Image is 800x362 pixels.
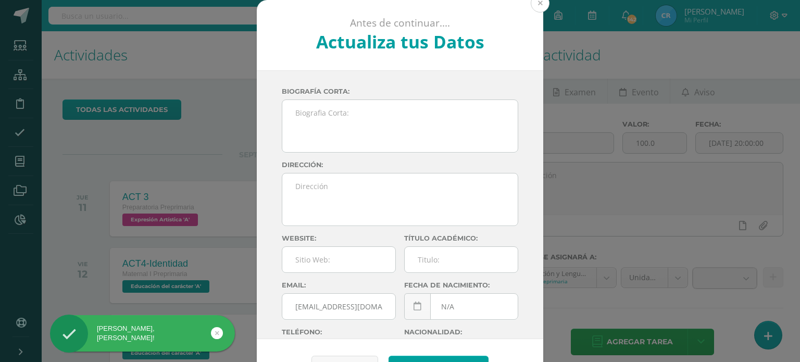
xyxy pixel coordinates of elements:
input: Titulo: [405,247,518,272]
label: Nacionalidad: [404,328,518,336]
label: Título académico: [404,234,518,242]
label: Fecha de nacimiento: [404,281,518,289]
input: Fecha de Nacimiento: [405,294,518,319]
input: Sitio Web: [282,247,395,272]
input: Correo Electronico: [282,294,395,319]
label: Website: [282,234,396,242]
div: [PERSON_NAME], [PERSON_NAME]! [50,324,235,343]
label: Dirección: [282,161,518,169]
label: Biografía corta: [282,88,518,95]
h2: Actualiza tus Datos [285,30,516,54]
label: Teléfono: [282,328,396,336]
label: Email: [282,281,396,289]
p: Antes de continuar.... [285,17,516,30]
